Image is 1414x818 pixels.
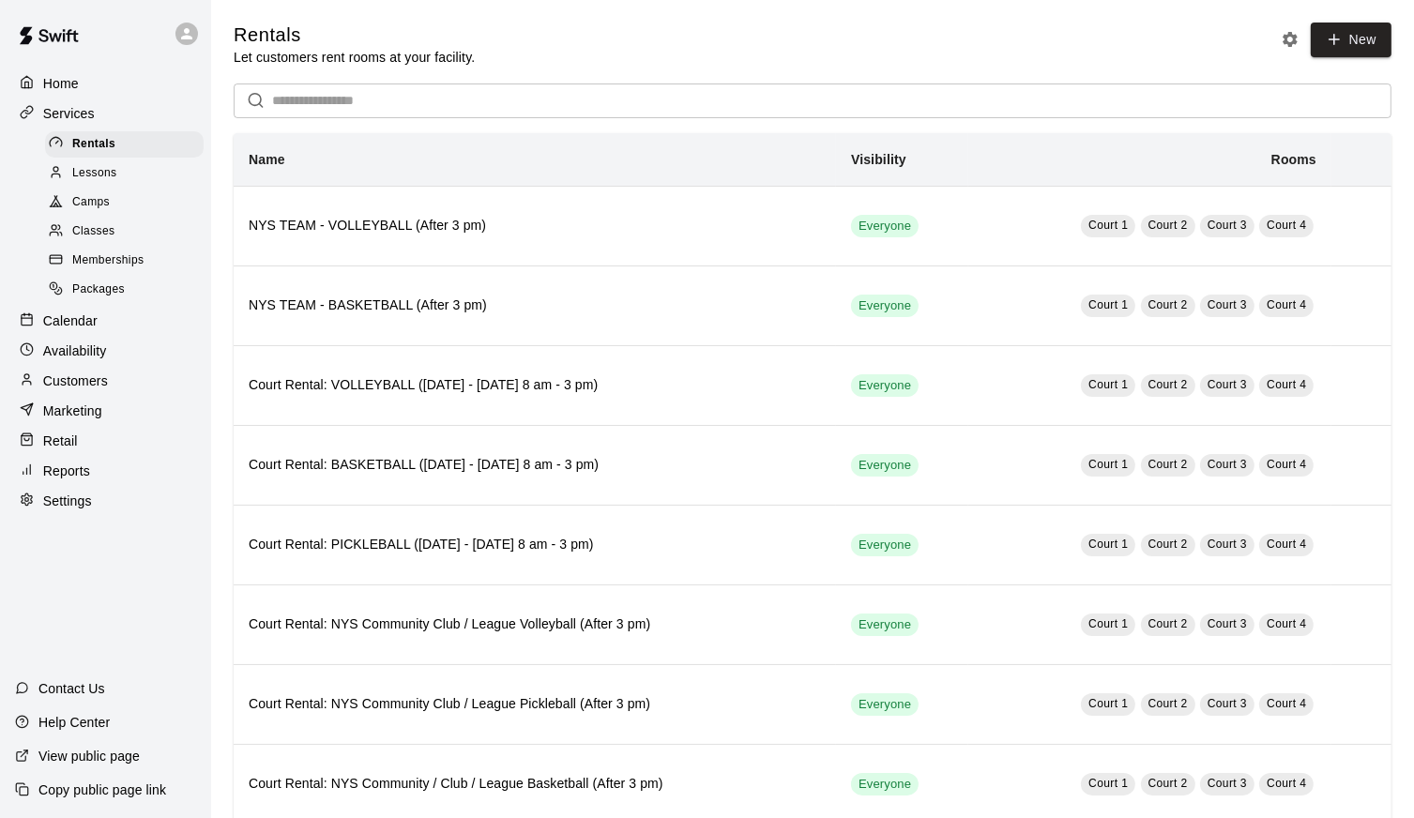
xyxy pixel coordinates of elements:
a: New [1311,23,1391,57]
span: Court 3 [1208,298,1247,311]
span: Everyone [851,537,919,554]
span: Court 1 [1088,298,1128,311]
a: Memberships [45,247,211,276]
span: Court 4 [1267,458,1306,471]
h6: Court Rental: NYS Community Club / League Volleyball (After 3 pm) [249,614,821,635]
div: Rentals [45,131,204,158]
a: Marketing [15,397,196,425]
p: Reports [43,462,90,480]
h6: Court Rental: NYS Community / Club / League Basketball (After 3 pm) [249,774,821,795]
h6: Court Rental: PICKLEBALL ([DATE] - [DATE] 8 am - 3 pm) [249,535,821,555]
span: Court 2 [1148,219,1188,232]
a: Packages [45,276,211,305]
span: Everyone [851,377,919,395]
a: Camps [45,189,211,218]
h6: NYS TEAM - VOLLEYBALL (After 3 pm) [249,216,821,236]
div: Customers [15,367,196,395]
span: Court 1 [1088,777,1128,790]
p: Availability [43,341,107,360]
span: Rentals [72,135,115,154]
span: Court 2 [1148,538,1188,551]
p: Customers [43,371,108,390]
div: This service is visible to all of your customers [851,215,919,237]
b: Visibility [851,152,906,167]
span: Court 4 [1267,219,1306,232]
div: This service is visible to all of your customers [851,374,919,397]
p: Home [43,74,79,93]
span: Court 2 [1148,298,1188,311]
span: Court 4 [1267,617,1306,630]
p: Contact Us [38,679,105,698]
span: Court 3 [1208,219,1247,232]
span: Classes [72,222,114,241]
span: Court 2 [1148,777,1188,790]
a: Services [15,99,196,128]
a: Settings [15,487,196,515]
span: Court 3 [1208,617,1247,630]
span: Court 3 [1208,777,1247,790]
span: Court 3 [1208,378,1247,391]
a: Classes [45,218,211,247]
b: Name [249,152,285,167]
span: Court 3 [1208,538,1247,551]
span: Everyone [851,297,919,315]
span: Court 4 [1267,777,1306,790]
p: Copy public page link [38,780,166,799]
span: Memberships [72,251,144,270]
span: Court 4 [1267,298,1306,311]
p: Calendar [43,311,98,330]
span: Camps [72,193,110,212]
p: Retail [43,432,78,450]
p: Marketing [43,401,102,420]
span: Lessons [72,164,117,183]
h6: NYS TEAM - BASKETBALL (After 3 pm) [249,295,821,316]
span: Court 1 [1088,697,1128,710]
a: Reports [15,457,196,485]
p: Settings [43,492,92,510]
h6: Court Rental: VOLLEYBALL ([DATE] - [DATE] 8 am - 3 pm) [249,375,821,396]
span: Court 4 [1267,538,1306,551]
div: This service is visible to all of your customers [851,773,919,795]
p: Let customers rent rooms at your facility. [234,48,475,67]
div: This service is visible to all of your customers [851,613,919,636]
span: Court 2 [1148,378,1188,391]
div: Memberships [45,248,204,274]
span: Court 4 [1267,378,1306,391]
span: Court 4 [1267,697,1306,710]
span: Court 2 [1148,458,1188,471]
span: Everyone [851,218,919,235]
div: This service is visible to all of your customers [851,693,919,716]
span: Packages [72,280,125,299]
div: Lessons [45,160,204,187]
span: Court 1 [1088,617,1128,630]
a: Rentals [45,129,211,159]
span: Court 1 [1088,538,1128,551]
span: Court 1 [1088,219,1128,232]
span: Court 1 [1088,378,1128,391]
p: View public page [38,747,140,765]
h6: Court Rental: NYS Community Club / League Pickleball (After 3 pm) [249,694,821,715]
a: Retail [15,427,196,455]
a: Home [15,69,196,98]
span: Everyone [851,776,919,794]
span: Court 1 [1088,458,1128,471]
div: This service is visible to all of your customers [851,454,919,477]
a: Calendar [15,307,196,335]
div: Classes [45,219,204,245]
span: Court 2 [1148,697,1188,710]
h5: Rentals [234,23,475,48]
div: Packages [45,277,204,303]
div: This service is visible to all of your customers [851,295,919,317]
p: Help Center [38,713,110,732]
span: Court 3 [1208,697,1247,710]
div: Availability [15,337,196,365]
span: Court 2 [1148,617,1188,630]
a: Lessons [45,159,211,188]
